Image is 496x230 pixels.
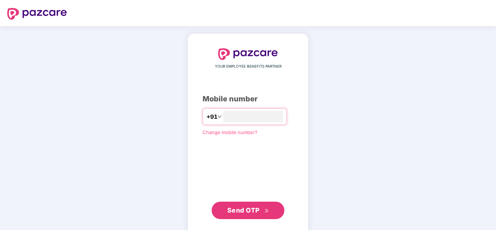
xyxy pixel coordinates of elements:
span: double-right [264,209,269,213]
img: logo [7,8,67,20]
span: Send OTP [227,206,260,214]
img: logo [218,48,278,60]
span: YOUR EMPLOYEE BENEFITS PARTNER [215,64,281,69]
div: Mobile number [203,93,293,105]
span: +91 [207,112,217,121]
a: Change mobile number? [203,129,257,135]
span: down [217,114,222,119]
button: Send OTPdouble-right [212,202,284,219]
